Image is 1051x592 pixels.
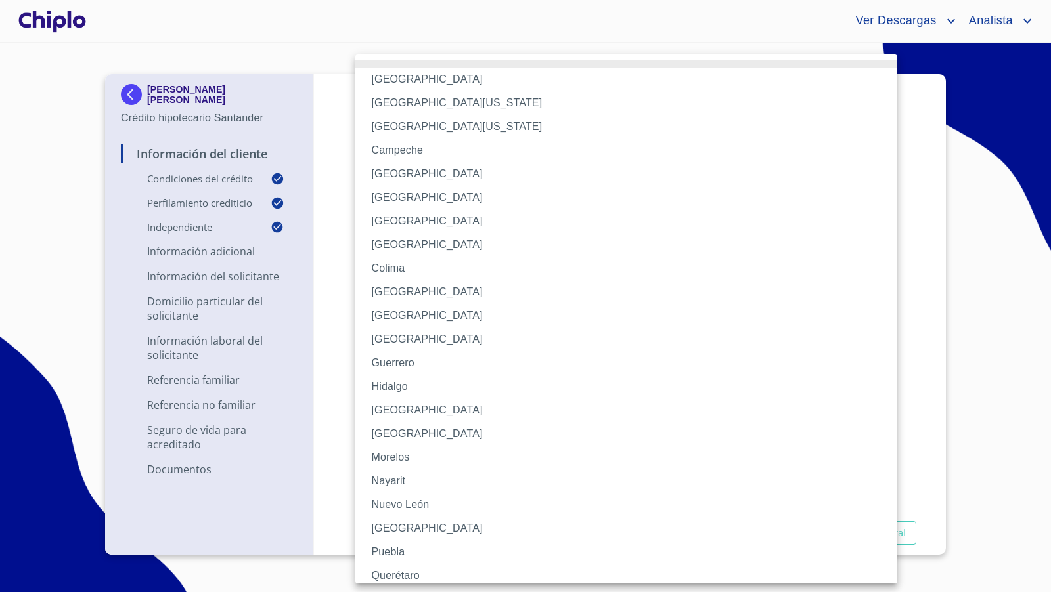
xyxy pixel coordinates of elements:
li: Colima [355,257,897,280]
li: Puebla [355,540,897,564]
li: [GEOGRAPHIC_DATA] [355,233,897,257]
li: [GEOGRAPHIC_DATA] [355,186,897,209]
li: [GEOGRAPHIC_DATA] [355,304,897,328]
li: [GEOGRAPHIC_DATA] [355,422,897,446]
li: [GEOGRAPHIC_DATA] [355,517,897,540]
li: [GEOGRAPHIC_DATA] [355,162,897,186]
li: [GEOGRAPHIC_DATA] [355,209,897,233]
li: [GEOGRAPHIC_DATA] [355,68,897,91]
li: [GEOGRAPHIC_DATA][US_STATE] [355,115,897,138]
li: Nayarit [355,469,897,493]
li: Morelos [355,446,897,469]
li: Querétaro [355,564,897,587]
li: Campeche [355,138,897,162]
li: [GEOGRAPHIC_DATA] [355,280,897,304]
li: Nuevo León [355,493,897,517]
li: Guerrero [355,351,897,375]
li: [GEOGRAPHIC_DATA] [355,398,897,422]
li: Hidalgo [355,375,897,398]
li: [GEOGRAPHIC_DATA][US_STATE] [355,91,897,115]
li: [GEOGRAPHIC_DATA] [355,328,897,351]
